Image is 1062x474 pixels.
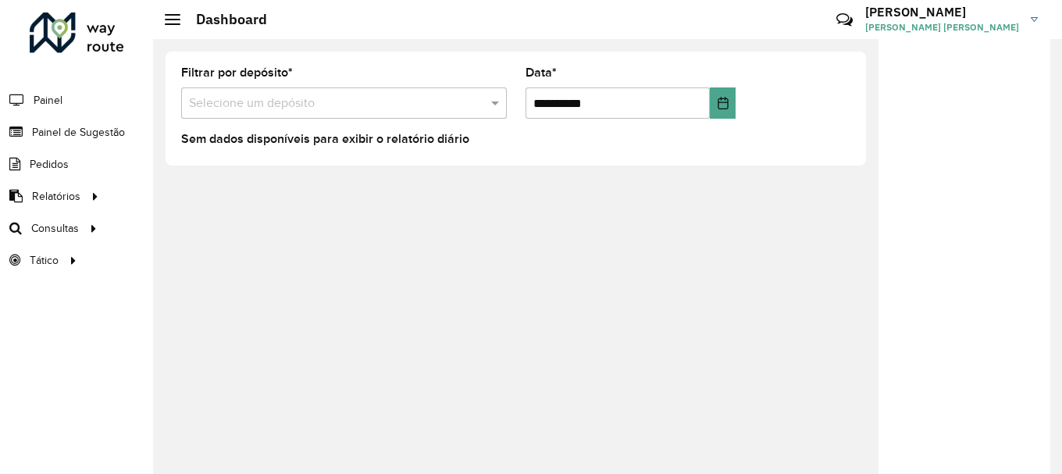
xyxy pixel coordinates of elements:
[30,252,59,269] span: Tático
[865,20,1019,34] span: [PERSON_NAME] [PERSON_NAME]
[30,156,69,173] span: Pedidos
[32,124,125,141] span: Painel de Sugestão
[865,5,1019,20] h3: [PERSON_NAME]
[34,92,62,109] span: Painel
[181,63,293,82] label: Filtrar por depósito
[710,87,736,119] button: Choose Date
[32,188,80,205] span: Relatórios
[181,130,469,148] label: Sem dados disponíveis para exibir o relatório diário
[31,220,79,237] span: Consultas
[828,3,861,37] a: Contato Rápido
[526,63,557,82] label: Data
[180,11,267,28] h2: Dashboard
